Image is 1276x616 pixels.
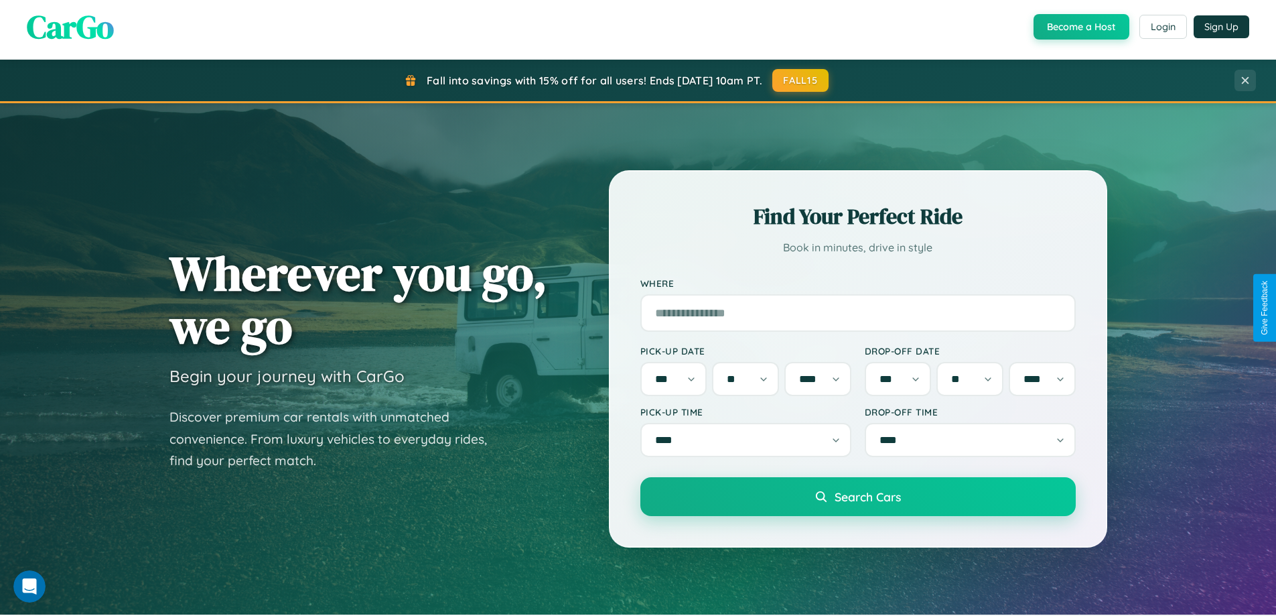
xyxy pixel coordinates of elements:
p: Discover premium car rentals with unmatched convenience. From luxury vehicles to everyday rides, ... [169,406,504,472]
p: Book in minutes, drive in style [640,238,1076,257]
label: Pick-up Time [640,406,851,418]
button: FALL15 [772,69,829,92]
span: Search Cars [835,489,901,504]
h3: Begin your journey with CarGo [169,366,405,386]
h1: Wherever you go, we go [169,247,547,353]
button: Sign Up [1194,15,1249,38]
button: Become a Host [1034,14,1129,40]
h2: Find Your Perfect Ride [640,202,1076,231]
label: Pick-up Date [640,345,851,357]
label: Where [640,278,1076,289]
label: Drop-off Time [865,406,1076,418]
button: Search Cars [640,477,1076,516]
button: Login [1139,15,1187,39]
iframe: Intercom live chat [13,570,46,603]
label: Drop-off Date [865,345,1076,357]
span: Fall into savings with 15% off for all users! Ends [DATE] 10am PT. [427,74,762,87]
div: Give Feedback [1260,281,1269,335]
span: CarGo [27,5,114,49]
